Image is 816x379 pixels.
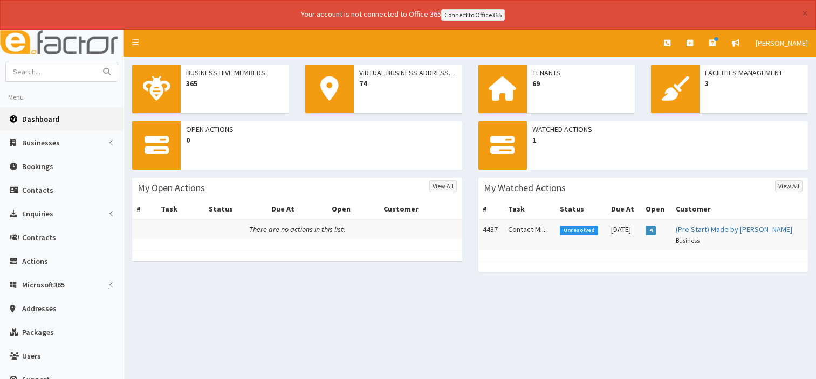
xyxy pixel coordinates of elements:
a: View All [429,180,457,192]
span: 0 [186,135,457,145]
button: × [802,8,808,19]
th: Open [327,199,380,219]
a: (Pre Start) Made by [PERSON_NAME] [676,224,792,234]
span: Microsoft365 [22,280,65,290]
td: 4437 [478,219,504,250]
th: Open [641,199,671,219]
th: Due At [607,199,641,219]
td: [DATE] [607,219,641,250]
small: Business [676,236,700,244]
th: Status [556,199,606,219]
a: View All [775,180,803,192]
span: Enquiries [22,209,53,219]
th: Customer [379,199,462,219]
span: Unresolved [560,226,598,235]
th: # [478,199,504,219]
h3: My Open Actions [138,183,205,193]
span: 74 [359,78,457,89]
th: Due At [267,199,327,219]
th: Task [504,199,556,219]
span: Open Actions [186,124,457,135]
div: Your account is not connected to Office 365 [87,9,718,21]
span: 365 [186,78,284,89]
span: Packages [22,327,54,337]
span: Watched Actions [532,124,803,135]
span: Business Hive Members [186,67,284,78]
th: # [132,199,156,219]
span: 3 [705,78,803,89]
span: [PERSON_NAME] [756,38,808,48]
th: Customer [671,199,808,219]
a: [PERSON_NAME] [748,30,816,57]
span: Virtual Business Addresses [359,67,457,78]
i: There are no actions in this list. [249,224,345,234]
span: Businesses [22,138,60,148]
h3: My Watched Actions [484,183,566,193]
span: Addresses [22,304,57,313]
span: 1 [532,135,803,145]
th: Task [156,199,204,219]
span: Contacts [22,185,53,195]
td: Contact Mi... [504,219,556,250]
input: Search... [6,62,97,81]
span: Tenants [532,67,630,78]
span: 4 [646,226,656,235]
span: Users [22,351,41,361]
span: Bookings [22,162,53,171]
th: Status [204,199,266,219]
span: Contracts [22,233,56,242]
span: Dashboard [22,114,59,124]
span: Actions [22,256,48,266]
span: 69 [532,78,630,89]
a: Connect to Office365 [441,9,505,21]
span: Facilities Management [705,67,803,78]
